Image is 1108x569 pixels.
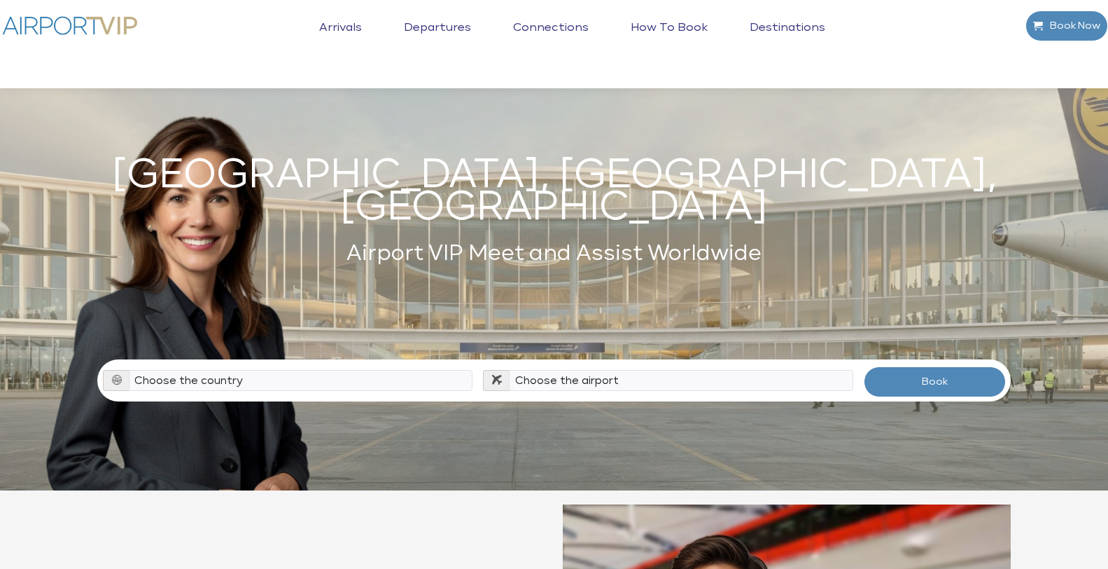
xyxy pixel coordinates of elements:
[746,21,829,56] a: Destinations
[510,21,592,56] a: Connections
[1025,11,1108,41] a: Book Now
[316,21,365,56] a: Arrivals
[97,238,1011,270] h2: Airport VIP Meet and Assist Worldwide
[400,21,475,56] a: Departures
[97,160,1011,224] h1: [GEOGRAPHIC_DATA], [GEOGRAPHIC_DATA], [GEOGRAPHIC_DATA]
[1043,11,1100,41] span: Book Now
[627,21,711,56] a: How to book
[864,366,1006,397] button: Book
